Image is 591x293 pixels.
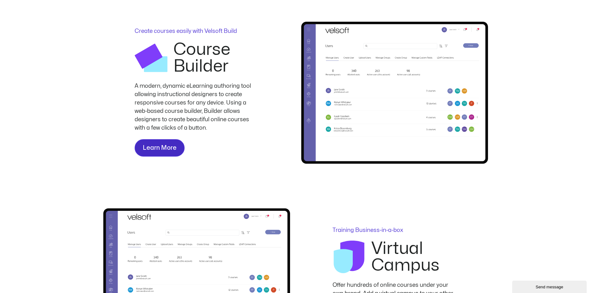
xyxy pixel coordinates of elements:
img: Screenshot of Velsoft's learning management system [301,22,488,163]
h2: Course Builder [173,41,258,75]
p: Create courses easily with Velsoft Build [135,29,259,34]
h2: Virtual Campus [371,240,456,274]
iframe: chat widget [512,279,588,293]
img: Virtual Campus Solution [333,240,365,273]
div: A modern, dynamic eLearning authoring tool allowing instructional designers to create responsive ... [135,82,259,132]
span: Learn More [143,143,177,153]
p: Training Business-in-a-box [333,228,457,233]
a: Learn More [135,139,185,157]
